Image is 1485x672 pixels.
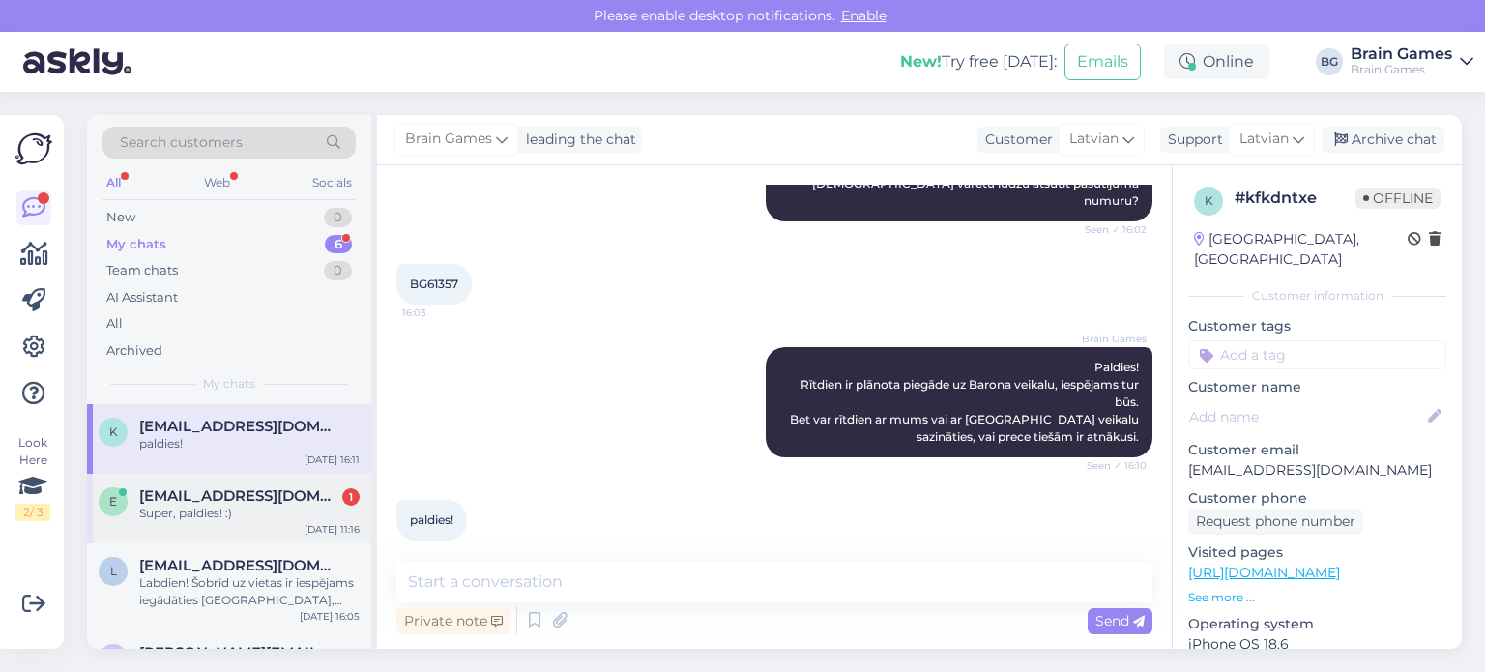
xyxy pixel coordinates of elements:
[1188,377,1446,397] p: Customer name
[1188,287,1446,305] div: Customer information
[139,505,360,522] div: Super, paldies! :)
[109,494,117,509] span: e
[1323,127,1444,153] div: Archive chat
[203,375,255,393] span: My chats
[106,208,135,227] div: New
[1188,634,1446,655] p: iPhone OS 18.6
[1351,62,1452,77] div: Brain Games
[106,314,123,334] div: All
[1164,44,1269,79] div: Online
[1316,48,1343,75] div: BG
[15,131,52,167] img: Askly Logo
[305,522,360,537] div: [DATE] 11:16
[1188,488,1446,509] p: Customer phone
[1188,542,1446,563] p: Visited pages
[1188,589,1446,606] p: See more ...
[308,170,356,195] div: Socials
[1069,129,1119,150] span: Latvian
[106,261,178,280] div: Team chats
[1188,614,1446,634] p: Operating system
[1188,316,1446,336] p: Customer tags
[410,512,453,527] span: paldies!
[106,341,162,361] div: Archived
[1351,46,1473,77] a: Brain GamesBrain Games
[325,235,352,254] div: 6
[300,609,360,624] div: [DATE] 16:05
[102,170,125,195] div: All
[1235,187,1355,210] div: # kfkdntxe
[139,644,340,661] span: ivans.zotovs@gmail.com
[342,488,360,506] div: 1
[1074,332,1147,346] span: Brain Games
[139,574,360,609] div: Labdien! Šobrīd uz vietas ir iespējams iegādāties [GEOGRAPHIC_DATA], Olimpia un Rīga Plaza veikalos.
[900,50,1057,73] div: Try free [DATE]:
[518,130,636,150] div: leading the chat
[1095,612,1145,629] span: Send
[106,235,166,254] div: My chats
[1189,406,1424,427] input: Add name
[405,129,492,150] span: Brain Games
[1351,46,1452,62] div: Brain Games
[402,306,475,320] span: 16:03
[120,132,243,153] span: Search customers
[1205,193,1213,208] span: k
[200,170,234,195] div: Web
[977,130,1053,150] div: Customer
[15,434,50,521] div: Look Here
[139,557,340,574] span: liepina.dita@gmail.com
[835,7,892,24] span: Enable
[305,453,360,467] div: [DATE] 16:11
[1188,564,1340,581] a: [URL][DOMAIN_NAME]
[139,435,360,453] div: paldies!
[1188,509,1363,535] div: Request phone number
[900,52,942,71] b: New!
[1074,458,1147,473] span: Seen ✓ 16:10
[1074,222,1147,237] span: Seen ✓ 16:02
[1355,188,1441,209] span: Offline
[324,208,352,227] div: 0
[15,504,50,521] div: 2 / 3
[110,564,117,578] span: l
[1188,460,1446,481] p: [EMAIL_ADDRESS][DOMAIN_NAME]
[106,288,178,307] div: AI Assistant
[1160,130,1223,150] div: Support
[139,418,340,435] span: kristapsup18@gmail.com
[139,487,340,505] span: elinagravelsina@gmail.com
[1194,229,1408,270] div: [GEOGRAPHIC_DATA], [GEOGRAPHIC_DATA]
[109,424,118,439] span: k
[1188,340,1446,369] input: Add a tag
[410,277,458,291] span: BG61357
[402,541,475,556] span: 16:11
[1064,44,1141,80] button: Emails
[324,261,352,280] div: 0
[1188,440,1446,460] p: Customer email
[396,608,510,634] div: Private note
[1239,129,1289,150] span: Latvian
